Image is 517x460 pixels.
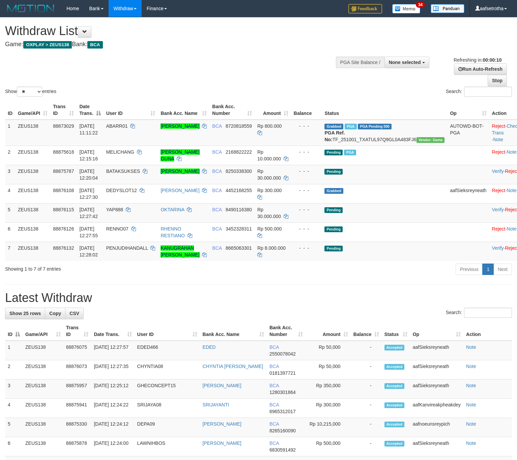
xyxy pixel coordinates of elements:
[53,207,74,212] span: 88876115
[53,149,74,155] span: 88875618
[410,341,463,360] td: aafSieksreyneath
[431,4,464,13] img: panduan.png
[306,341,350,360] td: Rp 50,000
[384,383,405,389] span: Accepted
[212,168,222,174] span: BCA
[23,437,63,456] td: ZEUS138
[53,245,74,251] span: 88876132
[324,226,343,232] span: Pending
[5,222,15,242] td: 6
[5,146,15,165] td: 2
[269,383,279,388] span: BCA
[5,360,23,379] td: 2
[106,207,123,212] span: YAP888
[69,311,79,316] span: CSV
[294,123,319,129] div: - - -
[5,203,15,222] td: 5
[306,360,350,379] td: Rp 50,000
[5,242,15,261] td: 7
[294,149,319,155] div: - - -
[63,399,91,418] td: 88875941
[5,418,23,437] td: 5
[226,188,252,193] span: Copy 4452168255 to clipboard
[454,63,507,75] a: Run Auto-Refresh
[269,351,296,357] span: Copy 2550078042 to clipboard
[91,418,134,437] td: [DATE] 12:24:12
[492,207,504,212] a: Verify
[15,184,50,203] td: ZEUS138
[15,203,50,222] td: ZEUS138
[63,437,91,456] td: 88875878
[324,188,343,194] span: Grabbed
[226,168,252,174] span: Copy 8250338300 to clipboard
[482,264,494,275] a: 1
[45,308,65,319] a: Copy
[493,137,503,142] a: Note
[324,169,343,175] span: Pending
[492,149,506,155] a: Reject
[336,57,384,68] div: PGA Site Balance /
[389,60,421,65] span: None selected
[161,123,199,129] a: [PERSON_NAME]
[161,245,199,257] a: KANUGRAHAN [PERSON_NAME]
[161,226,185,238] a: RHENNO RESTIANO
[5,165,15,184] td: 3
[463,321,512,341] th: Action
[488,75,507,86] a: Stop
[294,187,319,194] div: - - -
[322,120,447,146] td: TF_251001_TXATUL97Q9GL0A483FJ6
[104,100,158,120] th: User ID: activate to sort column ascending
[5,120,15,146] td: 1
[456,264,483,275] a: Previous
[161,168,199,174] a: [PERSON_NAME]
[324,207,343,213] span: Pending
[106,149,134,155] span: MELICHANG
[161,149,199,161] a: [PERSON_NAME] GUNA
[203,440,241,446] a: [PERSON_NAME]
[5,308,45,319] a: Show 25 rows
[492,188,506,193] a: Reject
[106,188,137,193] span: DEDYSLOT12
[269,370,296,376] span: Copy 0181397721 to clipboard
[446,87,512,97] label: Search:
[351,360,382,379] td: -
[454,57,501,63] span: Refreshing in:
[269,402,279,407] span: BCA
[5,321,23,341] th: ID: activate to sort column descending
[410,437,463,456] td: aafSieksreyneath
[382,321,410,341] th: Status: activate to sort column ascending
[226,149,252,155] span: Copy 2168822222 to clipboard
[345,124,356,129] span: Marked by aafnoeunsreypich
[5,437,23,456] td: 6
[135,341,200,360] td: EDED466
[212,123,222,129] span: BCA
[483,57,501,63] strong: 00:00:10
[324,150,343,155] span: Pending
[135,379,200,399] td: GHECONCEPT15
[492,123,506,129] a: Reject
[351,418,382,437] td: -
[384,402,405,408] span: Accepted
[447,100,489,120] th: Op: activate to sort column ascending
[63,418,91,437] td: 88875330
[351,321,382,341] th: Balance: activate to sort column ascending
[158,100,209,120] th: Bank Acc. Name: activate to sort column ascending
[410,399,463,418] td: aafKanvireakpheakdey
[135,418,200,437] td: DEPA09
[466,364,476,369] a: Note
[257,226,282,232] span: Rp 500.000
[410,418,463,437] td: aafnoeunsreypich
[212,226,222,232] span: BCA
[63,341,91,360] td: 88876075
[106,226,128,232] span: RENNO07
[23,399,63,418] td: ZEUS138
[5,3,56,13] img: MOTION_logo.png
[50,100,77,120] th: Trans ID: activate to sort column ascending
[212,245,222,251] span: BCA
[384,345,405,350] span: Accepted
[226,245,252,251] span: Copy 8665063301 to clipboard
[5,41,338,48] h4: Game: Bank:
[466,421,476,427] a: Note
[5,341,23,360] td: 1
[294,245,319,251] div: - - -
